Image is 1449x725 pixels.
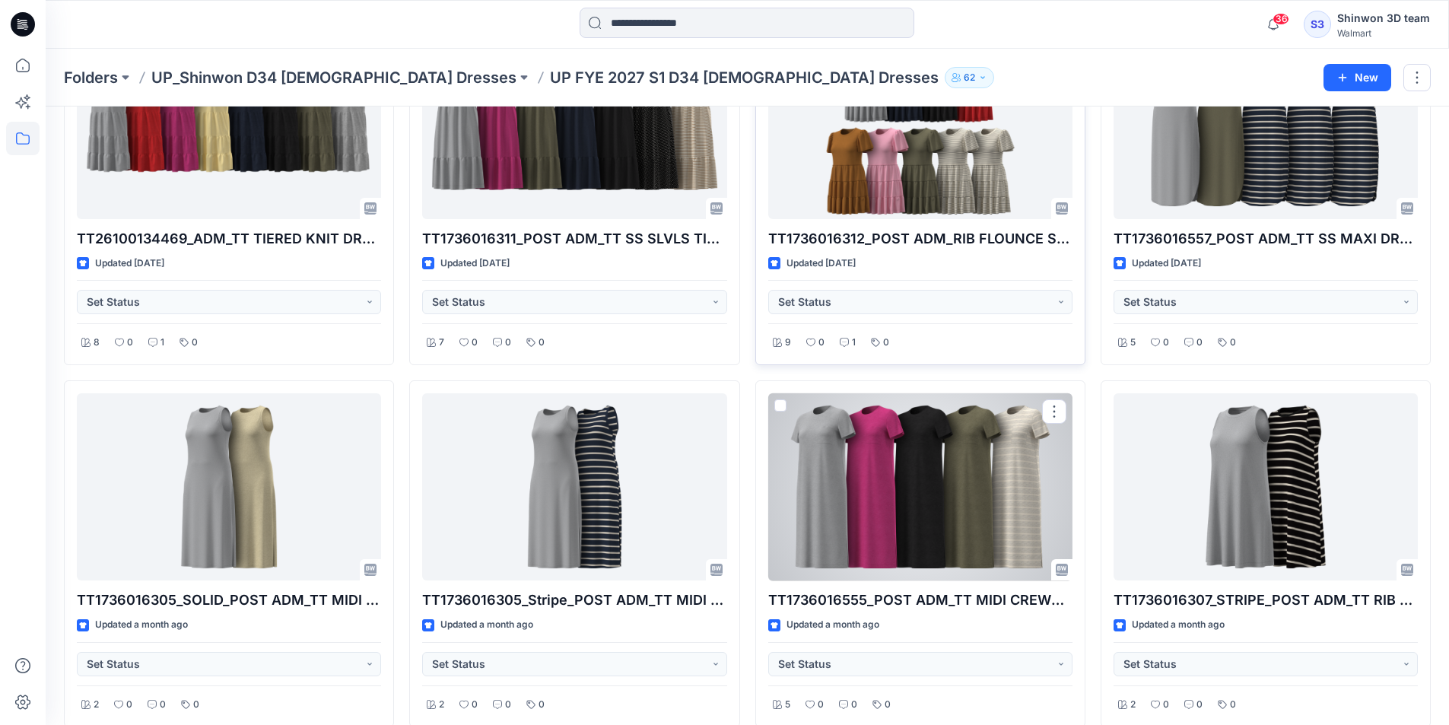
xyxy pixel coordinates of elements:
p: 0 [1196,697,1203,713]
button: New [1323,64,1391,91]
p: TT1736016557_POST ADM_TT SS MAXI DRESS [1114,228,1418,250]
a: TT1736016311_POST ADM_TT SS SLVLS TIERED KNIT DRESS [422,31,726,219]
a: UP_Shinwon D34 [DEMOGRAPHIC_DATA] Dresses [151,67,516,88]
p: Updated [DATE] [786,256,856,272]
p: TT26100134469_ADM_TT TIERED KNIT DRESS [77,228,381,250]
p: Updated a month ago [1132,617,1225,633]
p: Updated [DATE] [1132,256,1201,272]
p: 0 [193,697,199,713]
p: Updated [DATE] [440,256,510,272]
p: 0 [1163,335,1169,351]
a: TT1736016312_POST ADM_RIB FLOUNCE SLV SWING MINI [768,31,1072,219]
p: 0 [1163,697,1169,713]
p: 0 [818,335,825,351]
p: 5 [1130,335,1136,351]
p: 0 [851,697,857,713]
p: 0 [1230,697,1236,713]
p: Updated a month ago [440,617,533,633]
p: 5 [785,697,790,713]
a: TT1736016555_POST ADM_TT MIDI CREWNECK TSHIRT DRESS [768,393,1072,581]
div: S3 [1304,11,1331,38]
a: TT1736016307_STRIPE_POST ADM_TT RIB SWING MINI DRESS [1114,393,1418,581]
p: 0 [539,697,545,713]
p: 1 [160,335,164,351]
p: 0 [885,697,891,713]
button: 62 [945,67,994,88]
p: TT1736016305_Stripe_POST ADM_TT MIDI COLUMN DRESS_STRIPE [422,590,726,611]
p: 0 [127,335,133,351]
p: TT1736016311_POST ADM_TT SS SLVLS TIERED KNIT DRESS [422,228,726,250]
p: 0 [160,697,166,713]
a: TT1736016305_Stripe_POST ADM_TT MIDI COLUMN DRESS_STRIPE [422,393,726,581]
span: 36 [1273,13,1289,25]
p: 62 [964,69,975,86]
p: 7 [439,335,444,351]
p: TT1736016305_SOLID_POST ADM_TT MIDI COLUMN DRESS [77,590,381,611]
p: TT1736016555_POST ADM_TT MIDI CREWNECK TSHIRT DRESS [768,590,1072,611]
p: 2 [439,697,444,713]
p: 0 [192,335,198,351]
p: 0 [883,335,889,351]
p: 0 [126,697,132,713]
div: Walmart [1337,27,1430,39]
p: Updated a month ago [95,617,188,633]
p: 0 [818,697,824,713]
p: 2 [1130,697,1136,713]
p: UP FYE 2027 S1 D34 [DEMOGRAPHIC_DATA] Dresses [550,67,939,88]
p: 1 [852,335,856,351]
p: 9 [785,335,791,351]
p: 0 [539,335,545,351]
p: 0 [505,335,511,351]
p: 2 [94,697,99,713]
p: Updated [DATE] [95,256,164,272]
p: 0 [1196,335,1203,351]
p: 0 [1230,335,1236,351]
p: Updated a month ago [786,617,879,633]
p: TT1736016307_STRIPE_POST ADM_TT RIB SWING MINI DRESS [1114,590,1418,611]
a: TT26100134469_ADM_TT TIERED KNIT DRESS [77,31,381,219]
a: TT1736016557_POST ADM_TT SS MAXI DRESS [1114,31,1418,219]
a: TT1736016305_SOLID_POST ADM_TT MIDI COLUMN DRESS [77,393,381,581]
a: Folders [64,67,118,88]
p: 8 [94,335,100,351]
p: 0 [472,335,478,351]
div: Shinwon 3D team [1337,9,1430,27]
p: TT1736016312_POST ADM_RIB FLOUNCE SLV SWING MINI [768,228,1072,250]
p: 0 [505,697,511,713]
p: 0 [472,697,478,713]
